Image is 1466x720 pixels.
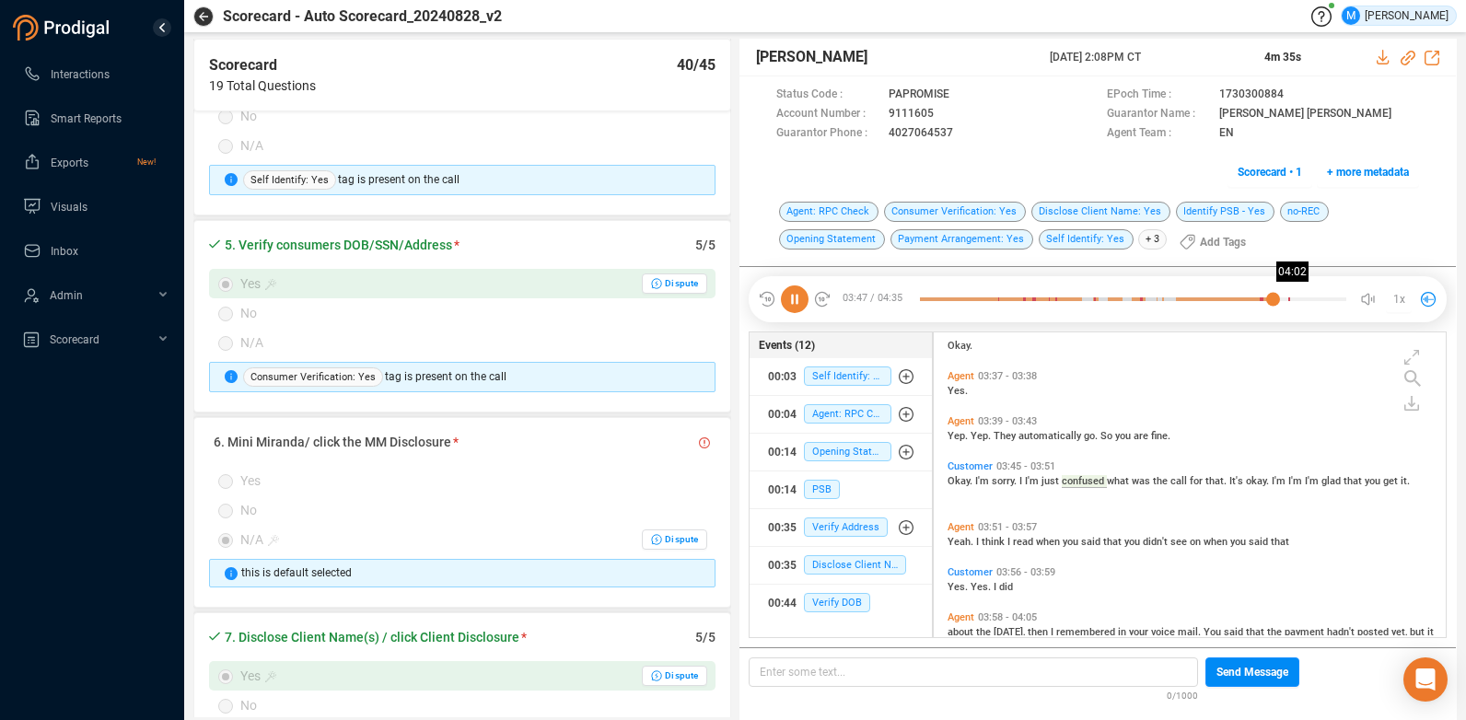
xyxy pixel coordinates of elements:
[240,529,642,550] div: N/A
[665,534,698,545] span: Dispute
[768,513,797,542] div: 00:35
[974,415,1041,427] span: 03:39 - 03:43
[750,396,932,433] button: 00:04Agent: RPC Check
[1219,124,1234,144] span: EN
[750,434,932,470] button: 00:14Opening Statement
[1327,626,1357,638] span: hadn't
[1200,227,1246,257] span: Add Tags
[642,529,706,550] button: N/A
[1238,157,1302,187] span: Scorecard • 1
[225,238,452,252] span: 5. Verify consumers DOB/SSN/Address
[1393,285,1405,314] span: 1x
[1365,475,1383,487] span: you
[992,475,1019,487] span: sorry.
[1138,229,1167,250] span: + 3
[776,86,879,105] span: Status Code :
[1151,430,1170,442] span: fine.
[1103,536,1124,548] span: that
[948,611,974,623] span: Agent
[1050,49,1243,65] span: [DATE] 2:08PM CT
[1031,202,1170,222] span: Disclose Client Name: Yes
[948,536,976,548] span: Yeah.
[971,430,994,442] span: Yep.
[1383,475,1401,487] span: get
[1170,536,1190,548] span: see
[1305,475,1321,487] span: I'm
[240,332,642,353] div: N/A
[759,337,815,354] span: Events (12)
[975,475,992,487] span: I'm
[1115,430,1134,442] span: you
[1271,536,1289,548] span: that
[225,370,238,383] span: info-circle
[51,112,122,125] span: Smart Reports
[948,460,993,472] span: Customer
[243,367,383,387] span: Consumer Verification: Yes
[1246,475,1272,487] span: okay.
[1178,626,1204,638] span: mail.
[768,588,797,618] div: 00:44
[804,480,840,499] span: PSB
[1216,657,1288,687] span: Send Message
[1224,626,1246,638] span: said
[768,400,797,429] div: 00:04
[776,124,879,144] span: Guarantor Phone :
[14,232,170,269] li: Inbox
[1007,536,1013,548] span: I
[889,86,949,105] span: PAPROMISE
[1285,626,1327,638] span: payment
[1036,536,1063,548] span: when
[1276,261,1309,282] div: 04:02
[1124,536,1143,548] span: you
[1264,51,1301,64] span: 4m 35s
[1107,86,1210,105] span: EPoch Time :
[832,285,920,313] span: 03:47 / 04:35
[994,581,999,593] span: I
[948,475,975,487] span: Okay.
[642,273,706,294] button: Yes
[948,415,974,427] span: Agent
[240,666,642,686] div: Yes
[1018,430,1084,442] span: automatically
[1132,475,1153,487] span: was
[1219,86,1284,105] span: 1730300884
[993,460,1059,472] span: 03:45 - 03:51
[225,567,238,580] span: info-circle
[1169,227,1257,257] button: Add Tags
[1219,105,1391,124] span: [PERSON_NAME] [PERSON_NAME]
[223,6,502,28] span: Scorecard - Auto Scorecard_20240828_v2
[214,435,451,449] span: 6. Mini Miranda/ click the MM Disclosure
[804,442,891,461] span: Opening Statement
[1391,626,1410,638] span: yet,
[1327,157,1409,187] span: + more metadata
[1134,430,1151,442] span: are
[23,232,156,269] a: Inbox
[804,593,870,612] span: Verify DOB
[240,106,642,126] div: No
[1176,202,1274,222] span: Identify PSB - Yes
[768,437,797,467] div: 00:14
[1317,157,1419,187] button: + more metadata
[974,611,1041,623] span: 03:58 - 04:05
[1288,475,1305,487] span: I'm
[1041,475,1062,487] span: just
[209,78,316,93] span: 19 Total Questions
[884,202,1026,222] span: Consumer Verification: Yes
[1204,536,1230,548] span: when
[1118,626,1129,638] span: in
[1386,286,1412,312] button: 1x
[1403,657,1448,702] div: Open Intercom Messenger
[1100,430,1115,442] span: So
[776,105,879,124] span: Account Number :
[665,670,698,681] span: Dispute
[14,99,170,136] li: Smart Reports
[1190,475,1205,487] span: for
[948,385,968,397] span: Yes.
[1013,536,1036,548] span: read
[1205,475,1229,487] span: that.
[994,626,1028,638] span: [DATE],
[974,521,1041,533] span: 03:51 - 03:57
[241,367,701,387] div: tag is present on the call
[642,666,706,686] button: Yes
[241,170,701,190] div: tag is present on the call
